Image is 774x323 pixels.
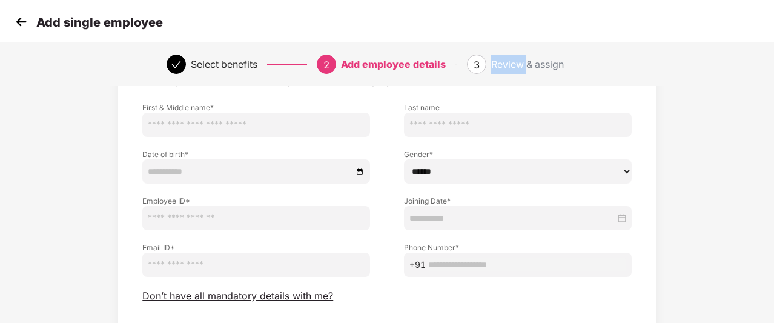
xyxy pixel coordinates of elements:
[404,242,632,253] label: Phone Number
[404,149,632,159] label: Gender
[12,13,30,31] img: svg+xml;base64,PHN2ZyB4bWxucz0iaHR0cDovL3d3dy53My5vcmcvMjAwMC9zdmciIHdpZHRoPSIzMCIgaGVpZ2h0PSIzMC...
[142,102,370,113] label: First & Middle name
[171,60,181,70] span: check
[409,258,426,271] span: +91
[142,242,370,253] label: Email ID
[341,55,446,74] div: Add employee details
[142,149,370,159] label: Date of birth
[491,55,564,74] div: Review & assign
[142,290,333,302] span: Don’t have all mandatory details with me?
[36,15,163,30] p: Add single employee
[191,55,257,74] div: Select benefits
[404,196,632,206] label: Joining Date
[474,59,480,71] span: 3
[323,59,329,71] span: 2
[404,102,632,113] label: Last name
[142,196,370,206] label: Employee ID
